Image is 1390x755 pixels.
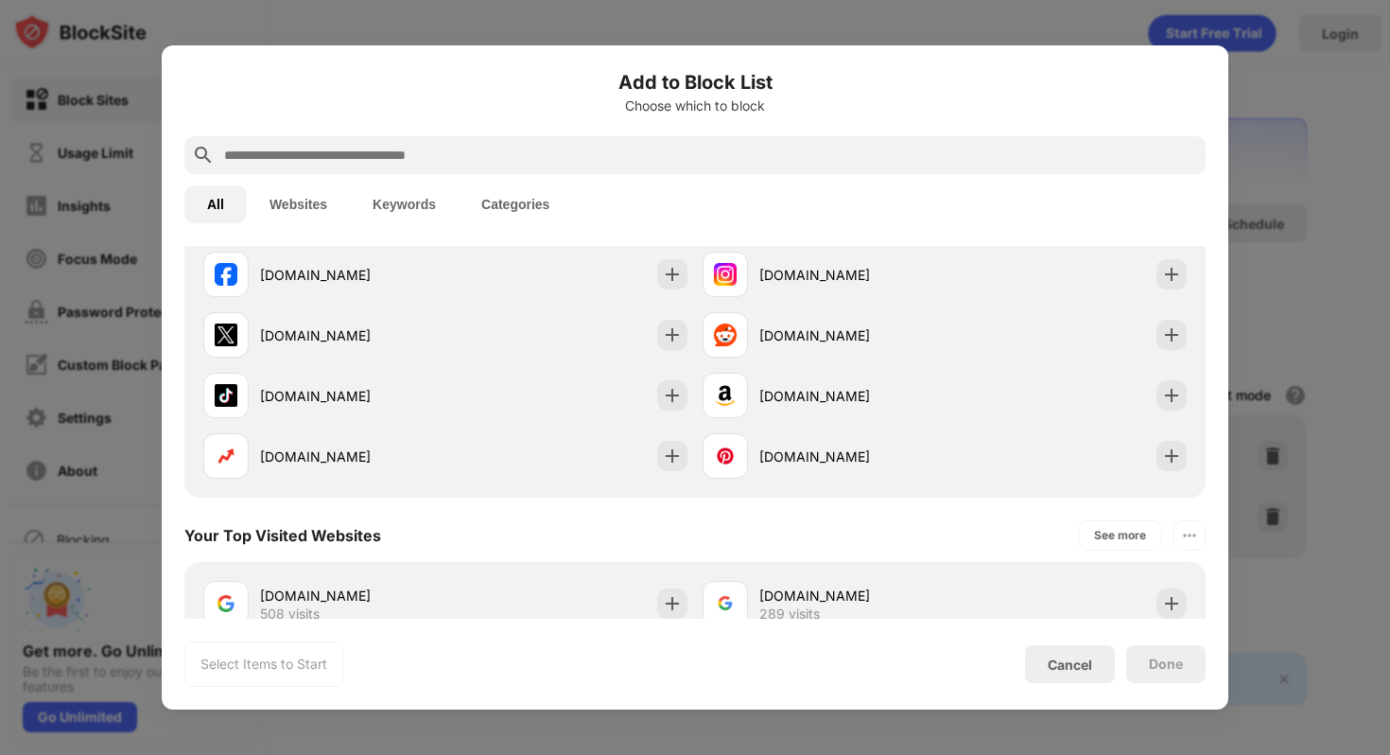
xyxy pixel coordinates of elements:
[459,185,572,223] button: Categories
[184,68,1206,97] h6: Add to Block List
[215,592,237,615] img: favicons
[260,325,445,345] div: [DOMAIN_NAME]
[184,98,1206,114] div: Choose which to block
[1094,526,1146,545] div: See more
[714,263,737,286] img: favicons
[714,384,737,407] img: favicons
[260,265,445,285] div: [DOMAIN_NAME]
[1048,657,1092,673] div: Cancel
[215,263,237,286] img: favicons
[215,384,237,407] img: favicons
[247,185,350,223] button: Websites
[714,592,737,615] img: favicons
[184,185,247,223] button: All
[1149,657,1183,672] div: Done
[200,655,327,674] div: Select Items to Start
[260,606,320,623] div: 508 visits
[759,325,945,345] div: [DOMAIN_NAME]
[714,445,737,467] img: favicons
[759,386,945,406] div: [DOMAIN_NAME]
[714,324,737,346] img: favicons
[260,586,445,606] div: [DOMAIN_NAME]
[759,586,945,606] div: [DOMAIN_NAME]
[184,526,381,545] div: Your Top Visited Websites
[759,606,820,623] div: 289 visits
[215,445,237,467] img: favicons
[350,185,459,223] button: Keywords
[260,386,445,406] div: [DOMAIN_NAME]
[759,447,945,466] div: [DOMAIN_NAME]
[215,324,237,346] img: favicons
[260,447,445,466] div: [DOMAIN_NAME]
[759,265,945,285] div: [DOMAIN_NAME]
[192,144,215,167] img: search.svg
